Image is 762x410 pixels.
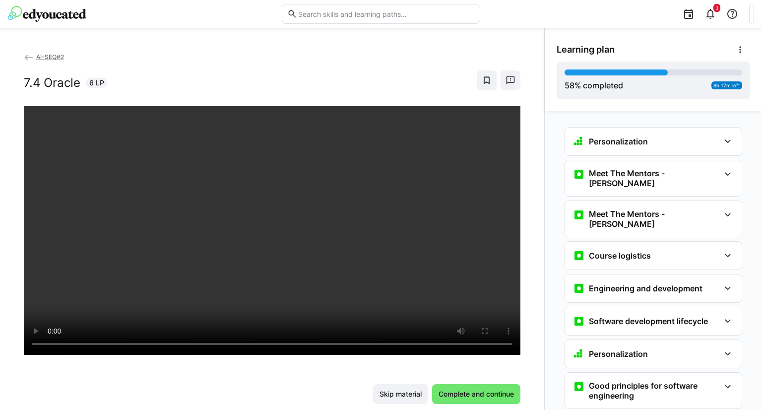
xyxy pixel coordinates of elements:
span: 3 [715,5,718,11]
span: 8h 17m left [713,82,740,88]
span: AI-SEQ#2 [36,53,64,61]
span: Learning plan [557,44,615,55]
h3: Course logistics [589,251,651,261]
h3: Software development lifecycle [589,316,708,326]
span: Skip material [378,389,423,399]
span: 58 [565,80,574,90]
h3: Personalization [589,349,648,359]
input: Search skills and learning paths… [297,9,475,18]
h3: Meet The Mentors - [PERSON_NAME] [589,209,720,229]
div: % completed [565,79,623,91]
h3: Engineering and development [589,283,702,293]
h3: Personalization [589,137,648,146]
h3: Meet The Mentors - [PERSON_NAME] [589,168,720,188]
h2: 7.4 Oracle [24,75,80,90]
button: Skip material [373,384,428,404]
span: Complete and continue [437,389,515,399]
h3: Good principles for software engineering [589,381,720,401]
button: Complete and continue [432,384,520,404]
a: AI-SEQ#2 [24,53,64,61]
span: 6 LP [89,78,104,88]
